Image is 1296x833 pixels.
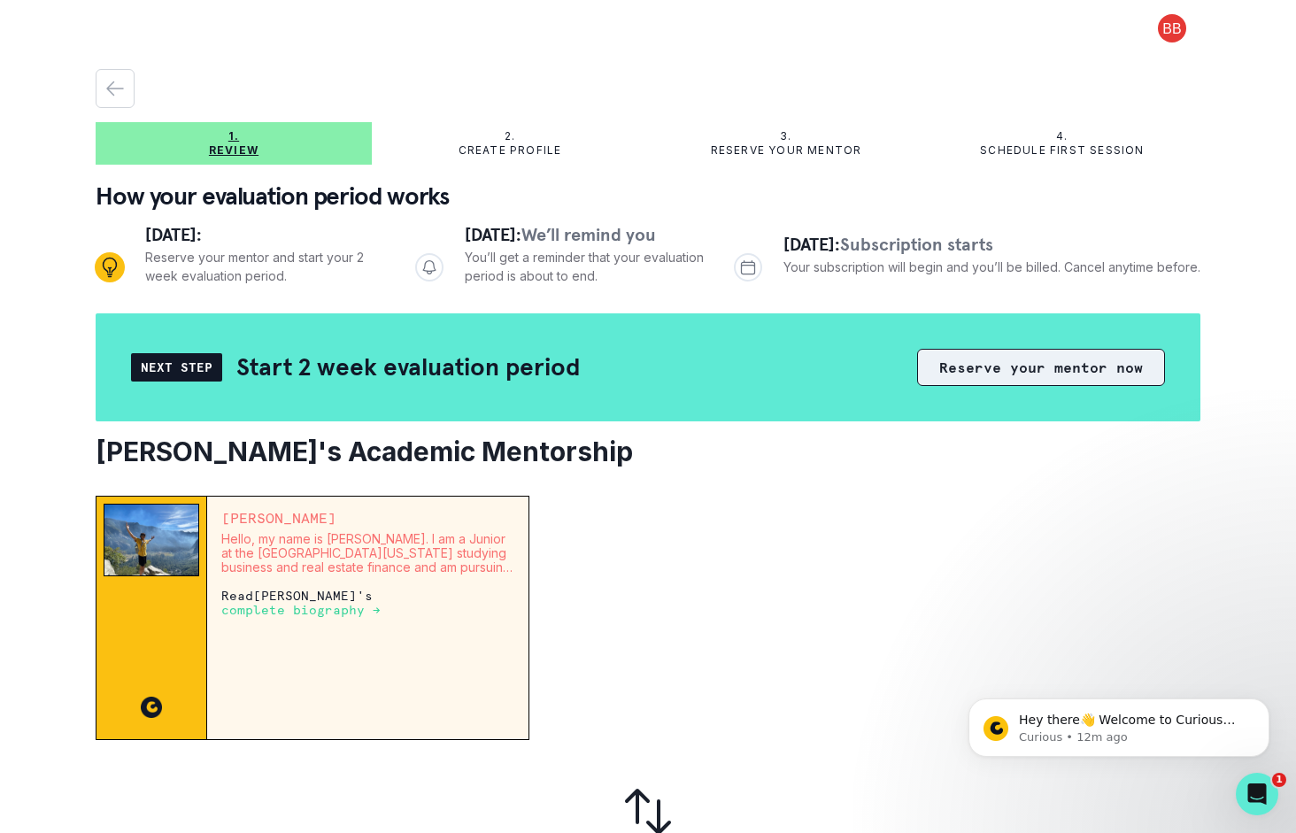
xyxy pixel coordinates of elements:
[1144,14,1200,42] button: profile picture
[942,661,1296,785] iframe: Intercom notifications message
[145,248,387,285] p: Reserve your mentor and start your 2 week evaluation period.
[104,504,199,576] img: Mentor Image
[141,697,162,718] img: CC image
[221,532,514,575] p: Hello, my name is [PERSON_NAME]. I am a Junior at the [GEOGRAPHIC_DATA][US_STATE] studying busine...
[711,143,862,158] p: Reserve your mentor
[228,129,239,143] p: 1.
[1272,773,1286,787] span: 1
[96,436,1200,467] h2: [PERSON_NAME]'s Academic Mentorship
[917,349,1165,386] button: Reserve your mentor now
[465,248,706,285] p: You’ll get a reminder that your evaluation period is about to end.
[783,258,1200,276] p: Your subscription will begin and you’ll be billed. Cancel anytime before.
[1056,129,1068,143] p: 4.
[221,589,514,617] p: Read [PERSON_NAME] 's
[209,143,258,158] p: Review
[980,143,1144,158] p: Schedule first session
[521,223,656,246] span: We’ll remind you
[465,223,521,246] span: [DATE]:
[96,221,1200,313] div: Progress
[780,129,791,143] p: 3.
[840,233,993,256] span: Subscription starts
[221,602,381,617] a: complete biography →
[459,143,562,158] p: Create profile
[505,129,515,143] p: 2.
[145,223,202,246] span: [DATE]:
[221,511,514,525] p: [PERSON_NAME]
[131,353,222,382] div: Next Step
[236,351,580,382] h2: Start 2 week evaluation period
[1236,773,1278,815] iframe: Intercom live chat
[221,603,381,617] p: complete biography →
[783,233,840,256] span: [DATE]:
[96,179,1200,214] p: How your evaluation period works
